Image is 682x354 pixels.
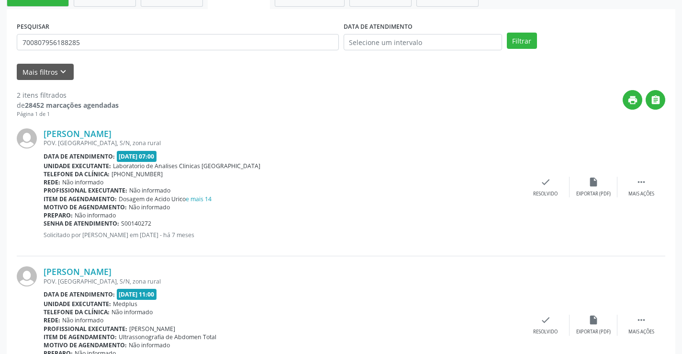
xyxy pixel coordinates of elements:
[44,178,60,186] b: Rede:
[44,195,117,203] b: Item de agendamento:
[129,186,170,194] span: Não informado
[44,170,110,178] b: Telefone da clínica:
[17,128,37,148] img: img
[129,203,170,211] span: Não informado
[44,139,522,147] div: POV. [GEOGRAPHIC_DATA], S/N, zona rural
[129,341,170,349] span: Não informado
[25,101,119,110] strong: 28452 marcações agendadas
[344,19,413,34] label: DATA DE ATENDIMENTO
[113,162,260,170] span: Laboratorio de Analises Clinicas [GEOGRAPHIC_DATA]
[117,151,157,162] span: [DATE] 07:00
[576,191,611,197] div: Exportar (PDF)
[533,329,558,335] div: Resolvido
[119,333,216,341] span: Ultrassonografia de Abdomen Total
[75,211,116,219] span: Não informado
[627,95,638,105] i: print
[507,33,537,49] button: Filtrar
[44,325,127,333] b: Profissional executante:
[44,300,111,308] b: Unidade executante:
[576,329,611,335] div: Exportar (PDF)
[540,177,551,187] i: check
[129,325,175,333] span: [PERSON_NAME]
[623,90,642,110] button: print
[44,211,73,219] b: Preparo:
[636,315,647,325] i: 
[540,315,551,325] i: check
[17,64,74,80] button: Mais filtroskeyboard_arrow_down
[121,219,151,228] span: S00140272
[112,170,163,178] span: [PHONE_NUMBER]
[62,178,103,186] span: Não informado
[44,186,127,194] b: Profissional executante:
[44,152,115,160] b: Data de atendimento:
[44,333,117,341] b: Item de agendamento:
[650,95,661,105] i: 
[44,341,127,349] b: Motivo de agendamento:
[588,315,599,325] i: insert_drive_file
[119,195,212,203] span: Dosagem de Acido Urico
[117,289,157,300] span: [DATE] 11:00
[17,266,37,286] img: img
[17,90,119,100] div: 2 itens filtrados
[44,290,115,298] b: Data de atendimento:
[628,191,654,197] div: Mais ações
[44,308,110,316] b: Telefone da clínica:
[113,300,137,308] span: Medplus
[44,162,111,170] b: Unidade executante:
[17,34,339,50] input: Nome, CNS
[112,308,153,316] span: Não informado
[628,329,654,335] div: Mais ações
[17,19,49,34] label: PESQUISAR
[646,90,665,110] button: 
[58,67,68,77] i: keyboard_arrow_down
[44,266,112,277] a: [PERSON_NAME]
[62,316,103,324] span: Não informado
[588,177,599,187] i: insert_drive_file
[44,128,112,139] a: [PERSON_NAME]
[344,34,502,50] input: Selecione um intervalo
[17,110,119,118] div: Página 1 de 1
[17,100,119,110] div: de
[533,191,558,197] div: Resolvido
[186,195,212,203] a: e mais 14
[44,231,522,239] p: Solicitado por [PERSON_NAME] em [DATE] - há 7 meses
[44,316,60,324] b: Rede:
[44,203,127,211] b: Motivo de agendamento:
[636,177,647,187] i: 
[44,219,119,228] b: Senha de atendimento:
[44,277,522,285] div: POV. [GEOGRAPHIC_DATA], S/N, zona rural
